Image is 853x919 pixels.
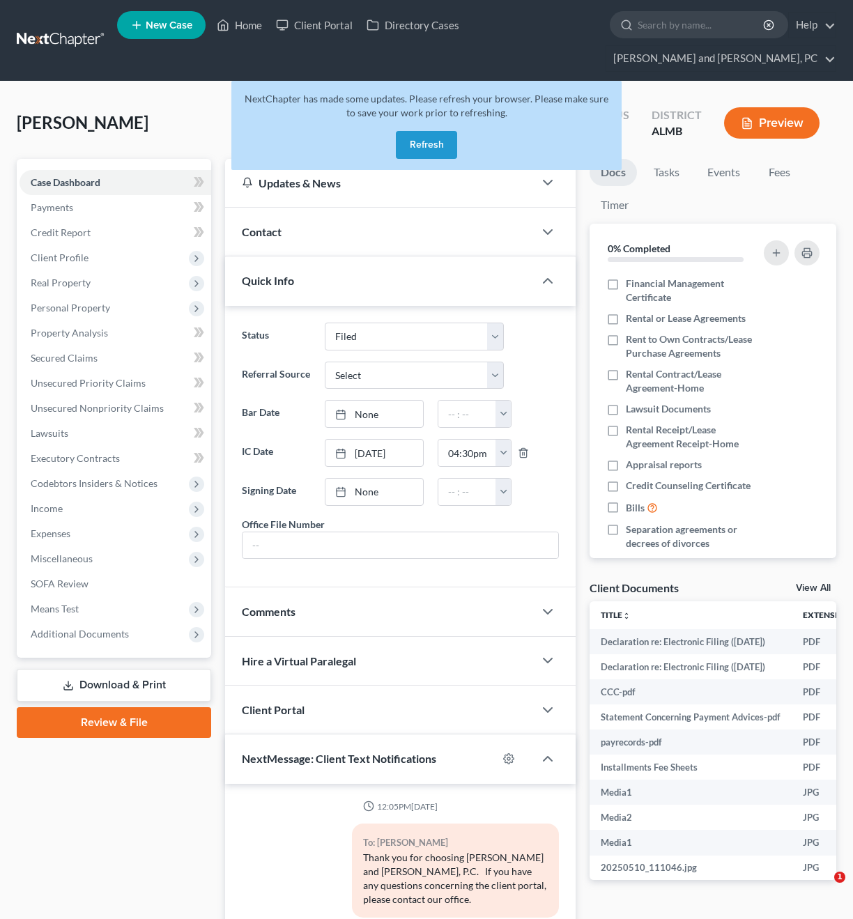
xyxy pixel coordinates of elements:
[31,352,98,364] span: Secured Claims
[622,612,631,620] i: unfold_more
[626,423,762,451] span: Rental Receipt/Lease Agreement Receipt-Home
[31,302,110,314] span: Personal Property
[31,377,146,389] span: Unsecured Priority Claims
[20,195,211,220] a: Payments
[643,159,691,186] a: Tasks
[590,856,792,881] td: 20250510_111046.jpg
[396,131,457,159] button: Refresh
[696,159,751,186] a: Events
[235,362,318,389] label: Referral Source
[20,371,211,396] a: Unsecured Priority Claims
[626,458,702,472] span: Appraisal reports
[806,872,839,905] iframe: Intercom live chat
[20,421,211,446] a: Lawsuits
[242,654,356,667] span: Hire a Virtual Paralegal
[31,226,91,238] span: Credit Report
[590,830,792,855] td: Media1
[31,201,73,213] span: Payments
[626,501,645,515] span: Bills
[606,46,836,71] a: [PERSON_NAME] and [PERSON_NAME], PC
[626,402,711,416] span: Lawsuit Documents
[590,192,640,219] a: Timer
[242,605,295,618] span: Comments
[242,703,305,716] span: Client Portal
[325,479,423,505] a: None
[652,123,702,139] div: ALMB
[601,610,631,620] a: Titleunfold_more
[626,557,676,571] span: Pay advices
[438,401,497,427] input: -- : --
[796,583,831,593] a: View All
[626,479,751,493] span: Credit Counseling Certificate
[652,107,702,123] div: District
[17,112,148,132] span: [PERSON_NAME]
[325,440,423,466] a: [DATE]
[363,851,548,906] div: Thank you for choosing [PERSON_NAME] and [PERSON_NAME], P.C. If you have any questions concerning...
[626,277,762,304] span: Financial Management Certificate
[638,12,765,38] input: Search by name...
[269,13,360,38] a: Client Portal
[325,401,423,427] a: None
[590,679,792,704] td: CCC-pdf
[20,220,211,245] a: Credit Report
[360,13,466,38] a: Directory Cases
[235,439,318,467] label: IC Date
[242,274,294,287] span: Quick Info
[20,346,211,371] a: Secured Claims
[242,225,282,238] span: Contact
[590,805,792,830] td: Media2
[31,402,164,414] span: Unsecured Nonpriority Claims
[20,396,211,421] a: Unsecured Nonpriority Claims
[31,603,79,615] span: Means Test
[242,801,559,812] div: 12:05PM[DATE]
[20,446,211,471] a: Executory Contracts
[31,427,68,439] span: Lawsuits
[235,478,318,506] label: Signing Date
[789,13,836,38] a: Help
[363,835,548,851] div: To: [PERSON_NAME]
[31,553,93,564] span: Miscellaneous
[242,752,436,765] span: NextMessage: Client Text Notifications
[242,517,325,532] div: Office File Number
[31,176,100,188] span: Case Dashboard
[438,479,497,505] input: -- : --
[626,332,762,360] span: Rent to Own Contracts/Lease Purchase Agreements
[590,780,792,805] td: Media1
[17,669,211,702] a: Download & Print
[31,327,108,339] span: Property Analysis
[31,502,63,514] span: Income
[31,578,89,589] span: SOFA Review
[608,242,670,254] strong: 0% Completed
[31,477,157,489] span: Codebtors Insiders & Notices
[20,321,211,346] a: Property Analysis
[590,729,792,755] td: payrecords-pdf
[242,176,517,190] div: Updates & News
[31,628,129,640] span: Additional Documents
[31,277,91,288] span: Real Property
[210,13,269,38] a: Home
[31,527,70,539] span: Expenses
[834,872,845,883] span: 1
[590,755,792,780] td: Installments Fee Sheets
[590,629,792,654] td: Declaration re: Electronic Filing ([DATE])
[438,440,497,466] input: -- : --
[590,654,792,679] td: Declaration re: Electronic Filing ([DATE])
[20,170,211,195] a: Case Dashboard
[31,252,89,263] span: Client Profile
[17,707,211,738] a: Review & File
[243,532,558,559] input: --
[590,704,792,729] td: Statement Concerning Payment Advices-pdf
[146,20,192,31] span: New Case
[757,159,801,186] a: Fees
[590,580,679,595] div: Client Documents
[245,93,608,118] span: NextChapter has made some updates. Please refresh your browser. Please make sure to save your wor...
[20,571,211,596] a: SOFA Review
[235,323,318,350] label: Status
[626,311,746,325] span: Rental or Lease Agreements
[626,367,762,395] span: Rental Contract/Lease Agreement-Home
[724,107,820,139] button: Preview
[235,400,318,428] label: Bar Date
[626,523,762,550] span: Separation agreements or decrees of divorces
[31,452,120,464] span: Executory Contracts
